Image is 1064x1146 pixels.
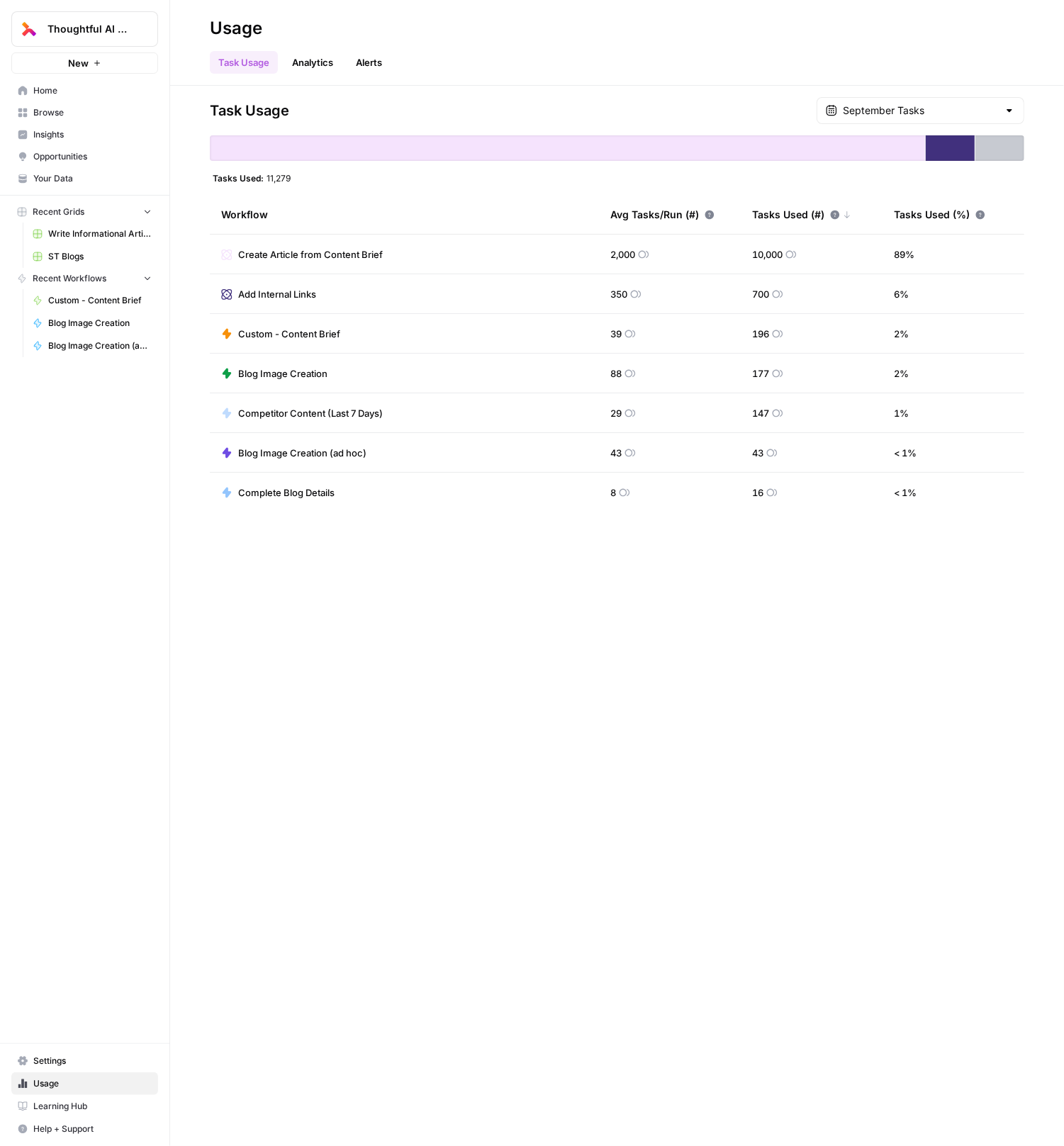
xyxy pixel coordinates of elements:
a: Browse [11,101,158,124]
div: Usage [210,17,262,40]
a: Competitor Content (Last 7 Days) [221,406,383,420]
span: 88 [610,366,622,381]
span: 89 % [894,247,914,262]
span: < 1 % [894,485,917,500]
a: Home [11,79,158,102]
button: Recent Workflows [11,268,158,289]
button: Help + Support [11,1118,158,1140]
span: Tasks Used: [213,172,264,184]
a: Complete Blog Details [221,485,335,500]
a: Analytics [284,51,342,74]
span: Blog Image Creation [48,317,152,330]
div: Tasks Used (#) [752,195,851,234]
span: 39 [610,327,622,341]
span: ST Blogs [48,250,152,263]
button: Recent Grids [11,201,158,223]
span: Custom - Content Brief [48,294,152,307]
span: 10,000 [752,247,783,262]
span: Blog Image Creation [238,366,327,381]
span: 6 % [894,287,909,301]
span: 2 % [894,366,909,381]
a: ST Blogs [26,245,158,268]
span: Competitor Content (Last 7 Days) [238,406,383,420]
span: 8 [610,485,616,500]
a: Write Informational Article [26,223,158,245]
span: Recent Grids [33,206,84,218]
a: Usage [11,1072,158,1095]
span: Help + Support [33,1123,152,1135]
a: Custom - Content Brief [26,289,158,312]
div: Avg Tasks/Run (#) [610,195,715,234]
span: Thoughtful AI Content Engine [47,22,133,36]
span: 2 % [894,327,909,341]
a: Alerts [347,51,391,74]
span: Home [33,84,152,97]
a: Learning Hub [11,1095,158,1118]
span: 196 [752,327,769,341]
span: 11,279 [267,172,291,184]
div: Tasks Used (%) [894,195,985,234]
span: Create Article from Content Brief [238,247,383,262]
span: 350 [610,287,627,301]
span: Usage [33,1077,152,1090]
span: 147 [752,406,769,420]
span: Complete Blog Details [238,485,335,500]
span: Write Informational Article [48,227,152,240]
span: Custom - Content Brief [238,327,340,341]
a: Custom - Content Brief [221,327,340,341]
span: Add Internal Links [238,287,316,301]
span: 177 [752,366,769,381]
a: Blog Image Creation [221,366,327,381]
a: Insights [11,123,158,146]
input: September Tasks [843,103,998,118]
span: 43 [752,446,763,460]
div: Workflow [221,195,588,234]
a: Your Data [11,167,158,190]
span: Opportunities [33,150,152,163]
a: Blog Image Creation (ad hoc) [221,446,366,460]
a: Opportunities [11,145,158,168]
span: Insights [33,128,152,141]
span: 2,000 [610,247,635,262]
span: 1 % [894,406,909,420]
span: Blog Image Creation (ad hoc) [238,446,366,460]
img: Thoughtful AI Content Engine Logo [16,16,42,42]
a: Task Usage [210,51,278,74]
a: Settings [11,1050,158,1072]
span: Blog Image Creation (ad hoc) [48,339,152,352]
span: Settings [33,1055,152,1067]
button: Workspace: Thoughtful AI Content Engine [11,11,158,47]
span: 700 [752,287,769,301]
span: Task Usage [210,101,289,120]
span: Browse [33,106,152,119]
span: Recent Workflows [33,272,106,285]
button: New [11,52,158,74]
span: 16 [752,485,763,500]
span: Learning Hub [33,1100,152,1113]
a: Blog Image Creation [26,312,158,335]
span: New [68,56,89,70]
span: Your Data [33,172,152,185]
span: < 1 % [894,446,917,460]
span: 43 [610,446,622,460]
span: 29 [610,406,622,420]
a: Blog Image Creation (ad hoc) [26,335,158,357]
